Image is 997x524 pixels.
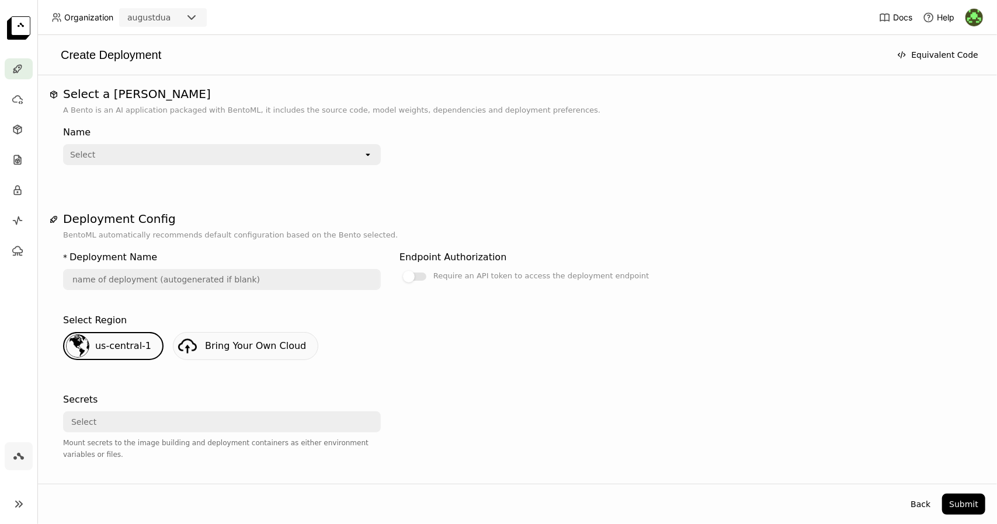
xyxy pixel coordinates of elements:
div: Deployment Name [70,250,157,264]
div: augustdua [127,12,171,23]
p: A Bento is an AI application packaged with BentoML, it includes the source code, model weights, d... [63,104,971,116]
div: Select Region [63,313,127,327]
h1: Select a [PERSON_NAME] [63,87,971,101]
button: Submit [942,494,985,515]
button: Equivalent Code [890,44,985,65]
div: Mount secrets to the image building and deployment containers as either environment variables or ... [63,437,381,460]
div: Endpoint Authorization [400,250,506,264]
span: Docs [893,12,912,23]
span: Help [937,12,954,23]
a: Bring Your Own Cloud [173,332,318,360]
button: Back [904,494,937,515]
svg: open [363,150,373,159]
h1: Deployment Config [63,212,971,226]
input: Selected augustdua. [172,12,173,24]
img: logo [7,16,30,40]
p: BentoML automatically recommends default configuration based on the Bento selected. [63,229,971,241]
span: Bring Your Own Cloud [205,340,306,351]
img: August Dua [965,9,983,26]
div: Secrets [63,393,98,407]
span: Organization [64,12,113,23]
input: name of deployment (autogenerated if blank) [64,270,380,289]
div: Select [71,416,96,428]
div: Create Deployment [49,47,885,63]
a: Docs [879,12,912,23]
div: Name [63,125,381,139]
div: Require an API token to access the deployment endpoint [433,269,649,283]
div: us-central-1 [63,332,164,360]
div: Select [70,149,95,160]
div: Help [923,12,954,23]
span: us-central-1 [95,340,151,351]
